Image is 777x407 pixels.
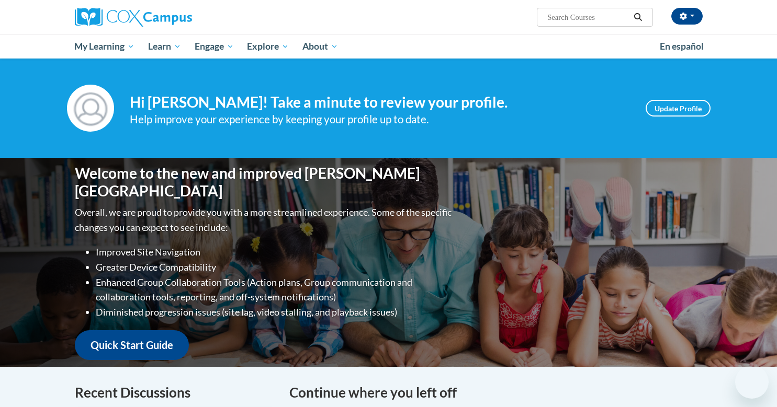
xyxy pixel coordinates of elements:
[646,100,711,117] a: Update Profile
[59,34,718,59] div: Main menu
[735,365,769,399] iframe: Button to launch messaging window
[67,85,114,132] img: Profile Image
[75,8,274,27] a: Cox Campus
[247,40,289,53] span: Explore
[96,245,454,260] li: Improved Site Navigation
[671,8,703,25] button: Account Settings
[630,11,646,24] button: Search
[141,34,188,59] a: Learn
[302,40,338,53] span: About
[660,41,704,52] span: En español
[75,8,192,27] img: Cox Campus
[296,34,345,59] a: About
[240,34,296,59] a: Explore
[546,11,630,24] input: Search Courses
[96,275,454,305] li: Enhanced Group Collaboration Tools (Action plans, Group communication and collaboration tools, re...
[68,34,142,59] a: My Learning
[75,330,189,360] a: Quick Start Guide
[75,382,274,403] h4: Recent Discussions
[653,36,711,57] a: En español
[75,205,454,235] p: Overall, we are proud to provide you with a more streamlined experience. Some of the specific cha...
[195,40,234,53] span: Engage
[75,165,454,200] h1: Welcome to the new and improved [PERSON_NAME][GEOGRAPHIC_DATA]
[96,260,454,275] li: Greater Device Compatibility
[74,40,134,53] span: My Learning
[188,34,241,59] a: Engage
[96,305,454,320] li: Diminished progression issues (site lag, video stalling, and playback issues)
[148,40,181,53] span: Learn
[289,382,703,403] h4: Continue where you left off
[130,94,630,111] h4: Hi [PERSON_NAME]! Take a minute to review your profile.
[130,111,630,128] div: Help improve your experience by keeping your profile up to date.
